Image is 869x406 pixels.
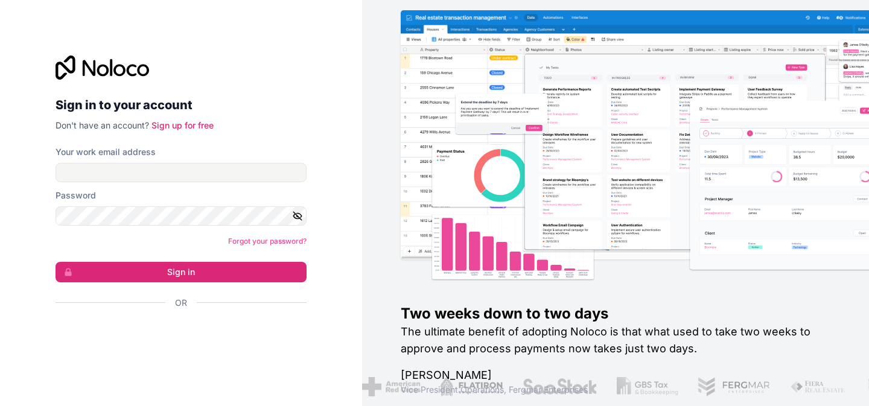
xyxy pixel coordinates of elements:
label: Your work email address [56,146,156,158]
a: Sign up for free [151,120,214,130]
h1: Two weeks down to two days [401,304,830,323]
img: /assets/saastock-C6Zbiodz.png [355,377,431,396]
h2: The ultimate benefit of adopting Noloco is that what used to take two weeks to approve and proces... [401,323,830,357]
label: Password [56,189,96,201]
input: Email address [56,163,307,182]
a: Forgot your password? [228,236,307,246]
h1: Vice President Operations , Fergmar Enterprises [401,384,830,396]
input: Password [56,206,307,226]
h1: [PERSON_NAME] [401,367,830,384]
span: Or [175,297,187,309]
h2: Sign in to your account [56,94,307,116]
span: Don't have an account? [56,120,149,130]
button: Sign in [56,262,307,282]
